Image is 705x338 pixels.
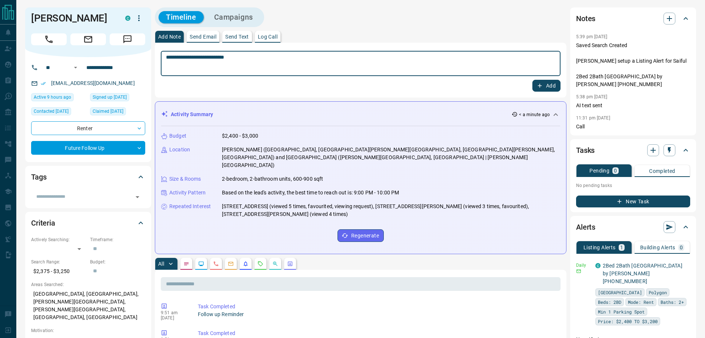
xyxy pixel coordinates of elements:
[598,289,642,296] span: [GEOGRAPHIC_DATA]
[576,221,595,233] h2: Alerts
[93,108,123,115] span: Claimed [DATE]
[31,281,145,288] p: Areas Searched:
[228,261,234,267] svg: Emails
[595,263,601,268] div: condos.ca
[649,289,667,296] span: Polygon
[169,189,206,197] p: Activity Pattern
[198,261,204,267] svg: Lead Browsing Activity
[603,263,682,284] a: 2Bed 2Bath [GEOGRAPHIC_DATA] by [PERSON_NAME] [PHONE_NUMBER]
[31,214,145,232] div: Criteria
[589,168,609,173] p: Pending
[31,121,145,135] div: Renter
[90,236,145,243] p: Timeframe:
[213,261,219,267] svg: Calls
[34,108,69,115] span: Contacted [DATE]
[198,329,558,337] p: Task Completed
[576,196,690,207] button: New Task
[41,81,46,86] svg: Email Verified
[576,144,595,156] h2: Tasks
[222,189,399,197] p: Based on the lead's activity, the best time to reach out is: 9:00 PM - 10:00 PM
[51,80,135,86] a: [EMAIL_ADDRESS][DOMAIN_NAME]
[598,308,645,315] span: Min 1 Parking Spot
[258,34,277,39] p: Log Call
[183,261,189,267] svg: Notes
[31,168,145,186] div: Tags
[222,146,560,169] p: [PERSON_NAME] ([GEOGRAPHIC_DATA], [GEOGRAPHIC_DATA][PERSON_NAME][GEOGRAPHIC_DATA], [GEOGRAPHIC_DA...
[31,265,86,278] p: $2,375 - $3,250
[287,261,293,267] svg: Agent Actions
[93,93,127,101] span: Signed up [DATE]
[628,298,654,306] span: Mode: Rent
[90,93,145,104] div: Fri Oct 10 2025
[576,34,608,39] p: 5:39 pm [DATE]
[31,288,145,324] p: [GEOGRAPHIC_DATA], [GEOGRAPHIC_DATA], [PERSON_NAME][GEOGRAPHIC_DATA], [PERSON_NAME][GEOGRAPHIC_DA...
[90,259,145,265] p: Budget:
[680,245,683,250] p: 0
[34,93,71,101] span: Active 9 hours ago
[576,141,690,159] div: Tasks
[70,33,106,45] span: Email
[31,141,145,155] div: Future Follow Up
[169,175,201,183] p: Size & Rooms
[222,203,560,218] p: [STREET_ADDRESS] (viewed 5 times, favourited, viewing request), [STREET_ADDRESS][PERSON_NAME] (vi...
[132,192,143,202] button: Open
[169,203,211,210] p: Repeated Interest
[337,229,384,242] button: Regenerate
[222,175,323,183] p: 2-bedroom, 2-bathroom units, 600-900 sqft
[31,12,114,24] h1: [PERSON_NAME]
[110,33,145,45] span: Message
[576,123,690,131] p: Call
[576,115,610,121] p: 11:31 pm [DATE]
[598,298,621,306] span: Beds: 2BD
[90,107,145,118] div: Fri Oct 10 2025
[576,94,608,99] p: 5:38 pm [DATE]
[207,11,260,23] button: Campaigns
[598,318,658,325] span: Price: $2,400 TO $3,200
[583,245,616,250] p: Listing Alerts
[576,262,591,269] p: Daily
[576,218,690,236] div: Alerts
[31,236,86,243] p: Actively Searching:
[31,33,67,45] span: Call
[31,171,46,183] h2: Tags
[31,217,55,229] h2: Criteria
[169,146,190,154] p: Location
[614,168,617,173] p: 0
[31,259,86,265] p: Search Range:
[190,34,216,39] p: Send Email
[519,111,550,118] p: < a minute ago
[159,11,204,23] button: Timeline
[31,93,86,104] div: Tue Oct 14 2025
[272,261,278,267] svg: Opportunities
[171,111,213,118] p: Activity Summary
[125,16,130,21] div: condos.ca
[576,102,690,109] p: AI text sent
[576,13,595,24] h2: Notes
[649,168,675,174] p: Completed
[158,34,181,39] p: Add Note
[158,261,164,266] p: All
[576,10,690,27] div: Notes
[169,132,186,140] p: Budget
[161,315,187,321] p: [DATE]
[532,80,561,92] button: Add
[161,108,560,121] div: Activity Summary< a minute ago
[71,63,80,72] button: Open
[198,303,558,311] p: Task Completed
[640,245,675,250] p: Building Alerts
[31,327,145,334] p: Motivation:
[661,298,684,306] span: Baths: 2+
[257,261,263,267] svg: Requests
[222,132,258,140] p: $2,400 - $3,000
[161,310,187,315] p: 9:51 am
[31,107,86,118] div: Sat Oct 11 2025
[576,42,690,88] p: Saved Search Created [PERSON_NAME] setup a Listing Alert for Saiful 2Bed 2Bath [GEOGRAPHIC_DATA] ...
[576,180,690,191] p: No pending tasks
[243,261,249,267] svg: Listing Alerts
[576,269,581,274] svg: Email
[225,34,249,39] p: Send Text
[620,245,623,250] p: 1
[198,311,558,318] p: Follow up Reminder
